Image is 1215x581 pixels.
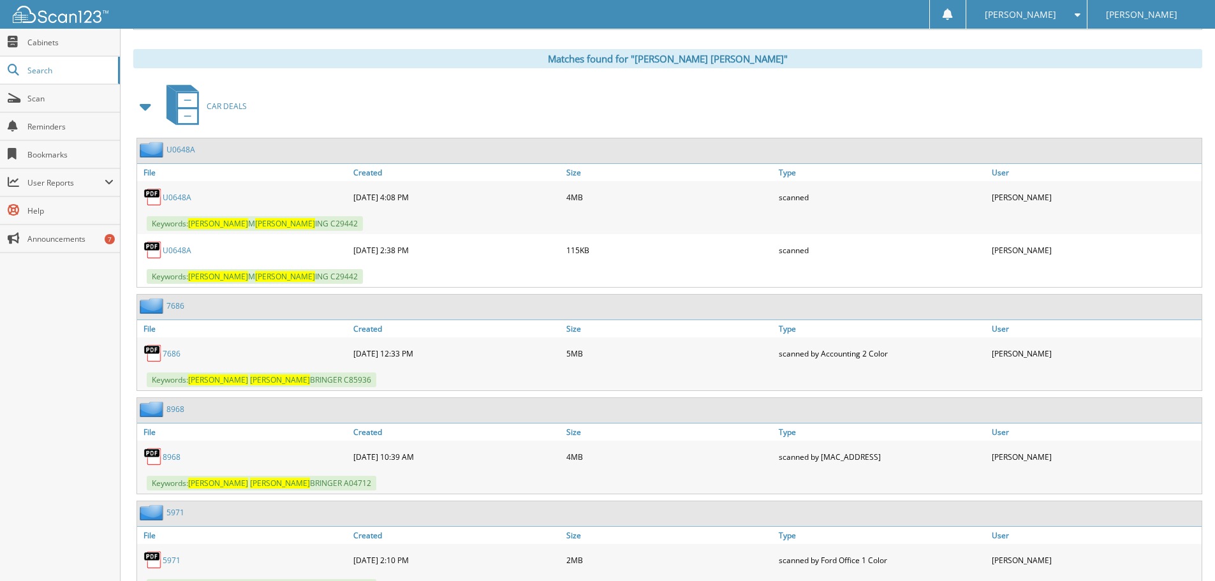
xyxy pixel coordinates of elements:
span: Scan [27,93,114,104]
a: User [989,164,1202,181]
img: folder2.png [140,401,166,417]
span: [PERSON_NAME] [250,374,310,385]
a: File [137,320,350,337]
a: Size [563,423,776,441]
img: PDF.png [144,188,163,207]
span: Keywords: BRINGER C85936 [147,372,376,387]
div: [DATE] 2:10 PM [350,547,563,573]
a: 8968 [166,404,184,415]
a: Created [350,320,563,337]
span: Keywords: M ING C29442 [147,216,363,231]
div: [PERSON_NAME] [989,184,1202,210]
div: Matches found for "[PERSON_NAME] [PERSON_NAME]" [133,49,1202,68]
span: [PERSON_NAME] [250,478,310,489]
span: Help [27,205,114,216]
a: Size [563,164,776,181]
a: User [989,320,1202,337]
a: File [137,423,350,441]
a: U0648A [166,144,195,155]
span: Search [27,65,112,76]
span: [PERSON_NAME] [188,374,248,385]
a: Created [350,164,563,181]
a: File [137,527,350,544]
a: Type [776,164,989,181]
a: 7686 [163,348,180,359]
img: folder2.png [140,298,166,314]
span: CAR DEALS [207,101,247,112]
span: [PERSON_NAME] [188,271,248,282]
span: [PERSON_NAME] [985,11,1056,18]
img: folder2.png [140,142,166,158]
a: U0648A [163,192,191,203]
span: [PERSON_NAME] [255,218,315,229]
a: 5971 [166,507,184,518]
span: Reminders [27,121,114,132]
div: [PERSON_NAME] [989,237,1202,263]
a: Type [776,320,989,337]
img: PDF.png [144,240,163,260]
a: Size [563,527,776,544]
img: scan123-logo-white.svg [13,6,108,23]
span: Keywords: BRINGER A04712 [147,476,376,490]
div: [DATE] 10:39 AM [350,444,563,469]
a: User [989,527,1202,544]
span: [PERSON_NAME] [188,478,248,489]
div: 4MB [563,444,776,469]
span: [PERSON_NAME] [255,271,315,282]
a: User [989,423,1202,441]
a: Created [350,527,563,544]
a: Type [776,527,989,544]
a: 5971 [163,555,180,566]
div: 2MB [563,547,776,573]
a: Created [350,423,563,441]
a: U0648A [163,245,191,256]
div: 7 [105,234,115,244]
span: [PERSON_NAME] [1106,11,1177,18]
div: [DATE] 12:33 PM [350,341,563,366]
div: scanned [776,184,989,210]
img: PDF.png [144,447,163,466]
span: User Reports [27,177,105,188]
img: PDF.png [144,550,163,570]
div: 5MB [563,341,776,366]
a: 8968 [163,452,180,462]
a: CAR DEALS [159,81,247,131]
div: [PERSON_NAME] [989,444,1202,469]
span: [PERSON_NAME] [188,218,248,229]
span: Bookmarks [27,149,114,160]
div: [DATE] 4:08 PM [350,184,563,210]
div: [PERSON_NAME] [989,341,1202,366]
a: Size [563,320,776,337]
img: folder2.png [140,504,166,520]
span: Announcements [27,233,114,244]
a: Type [776,423,989,441]
div: scanned [776,237,989,263]
div: scanned by Ford Office 1 Color [776,547,989,573]
span: Cabinets [27,37,114,48]
div: [PERSON_NAME] [989,547,1202,573]
div: 115KB [563,237,776,263]
div: [DATE] 2:38 PM [350,237,563,263]
div: scanned by [MAC_ADDRESS] [776,444,989,469]
a: File [137,164,350,181]
div: 4MB [563,184,776,210]
div: scanned by Accounting 2 Color [776,341,989,366]
span: Keywords: M ING C29442 [147,269,363,284]
img: PDF.png [144,344,163,363]
a: 7686 [166,300,184,311]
